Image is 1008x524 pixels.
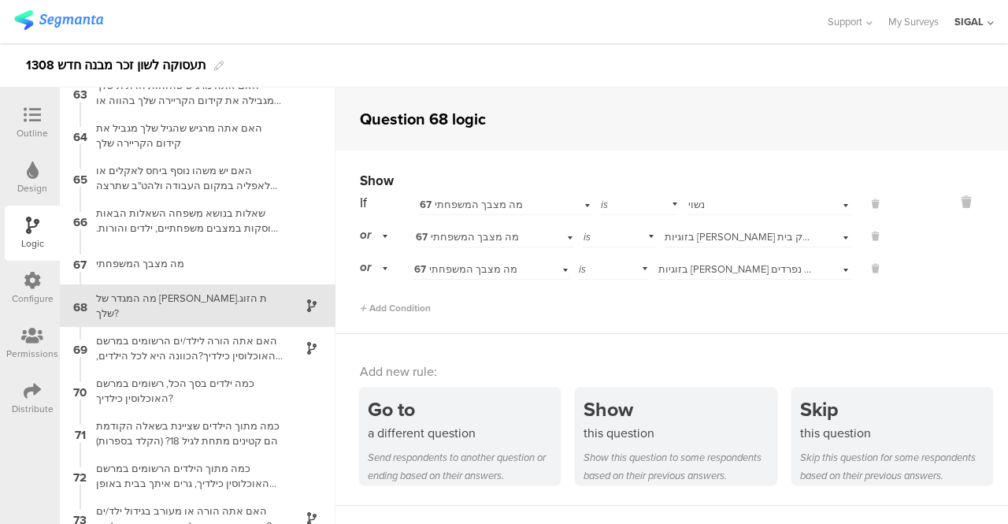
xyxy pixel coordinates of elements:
[416,230,428,244] span: 67
[665,229,846,244] span: בזוגיות [PERSON_NAME] באותו משק בית
[21,236,44,251] div: Logic
[368,395,560,424] div: Go to
[73,382,87,400] span: 70
[360,171,394,191] span: Show
[26,53,206,78] div: תעסוקה לשון זכר מבנה חדש 1308
[414,262,535,277] div: מה מצבך המשפחתי
[87,78,283,108] div: האם אתה מרגיש שהזהות הדתית שלך מגבילה את קידום הקריירה שלך בהווה או עלולה להגביל בעתיד
[800,424,992,442] div: this question
[688,197,705,212] span: נשוי
[954,14,984,29] div: SIGAL
[584,229,591,244] span: is
[17,126,48,140] div: Outline
[579,262,586,277] span: is
[414,262,517,277] span: מה מצבך המשפחתי
[584,395,776,424] div: Show
[73,127,87,144] span: 64
[73,340,87,357] span: 69
[87,291,283,321] div: מה המגדר של [PERSON_NAME].ת הזוג שלך?
[87,206,283,236] div: שאלות בנושא משפחה השאלות הבאות עוסקות במצבים משפחתיים, ילדים והורות. נושאים אלה חשובים לנו להבנת ...
[87,333,283,363] div: האם אתה הורה לילד/ים הרשומים במרשם האוכלוסין כילדיך?הכוונה היא לכל הילדים, בכל הגילאים, שאתה רשום...
[73,84,87,102] span: 63
[601,197,608,212] span: is
[360,258,371,276] span: or
[12,292,54,306] div: Configure
[360,226,371,243] span: or
[87,256,283,271] div: מה מצבך המשפחתי
[420,198,432,212] span: 67
[360,301,431,315] span: Add Condition
[87,418,283,448] div: כמה מתוך הילדים שציינת בשאלה הקודמת הם קטינים מתחת לגיל 18? (הקלד בספרות)
[73,212,87,229] span: 66
[73,169,87,187] span: 65
[360,107,486,131] div: Question 68 logic
[73,255,87,272] span: 67
[584,448,776,485] div: Show this question to some respondents based on their previous answers.
[368,448,560,485] div: Send respondents to another question or ending based on their answers.
[360,362,985,381] div: Add new rule:
[828,14,862,29] span: Support
[75,425,86,442] span: 71
[416,229,519,244] span: מה מצבך המשפחתי
[87,461,283,491] div: כמה מתוך הילדים הרשומים במרשם האוכלוסין כילדיך, גרים איתך בבית באופן קבוע?
[800,395,992,424] div: Skip
[12,402,54,416] div: Distribute
[416,230,540,244] div: מה מצבך המשפחתי
[584,424,776,442] div: this question
[87,376,283,406] div: כמה ילדים בסך הכל, רשומים במרשם האוכלוסין כילדיך?
[360,193,417,213] div: If
[414,262,426,277] span: 67
[14,10,103,30] img: segmanta logo
[87,121,283,151] div: האם אתה מרגיש שהגיל שלך מגביל את קידום הקריירה שלך
[658,262,852,277] span: בזוגיות [PERSON_NAME] במשקי בית נפרדים
[17,181,47,195] div: Design
[73,297,87,314] span: 68
[368,424,560,442] div: a different question
[420,197,523,212] span: מה מצבך המשפחתי
[420,198,556,212] div: מה מצבך המשפחתי
[6,347,58,361] div: Permissions
[87,163,283,193] div: האם יש משהו נוסף ביחס לאקלים או לאפליה במקום העבודה ולהט"ב שתרצה לשתף בו?
[800,448,992,485] div: Skip this question for some respondents based on their previous answers.
[73,467,87,485] span: 72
